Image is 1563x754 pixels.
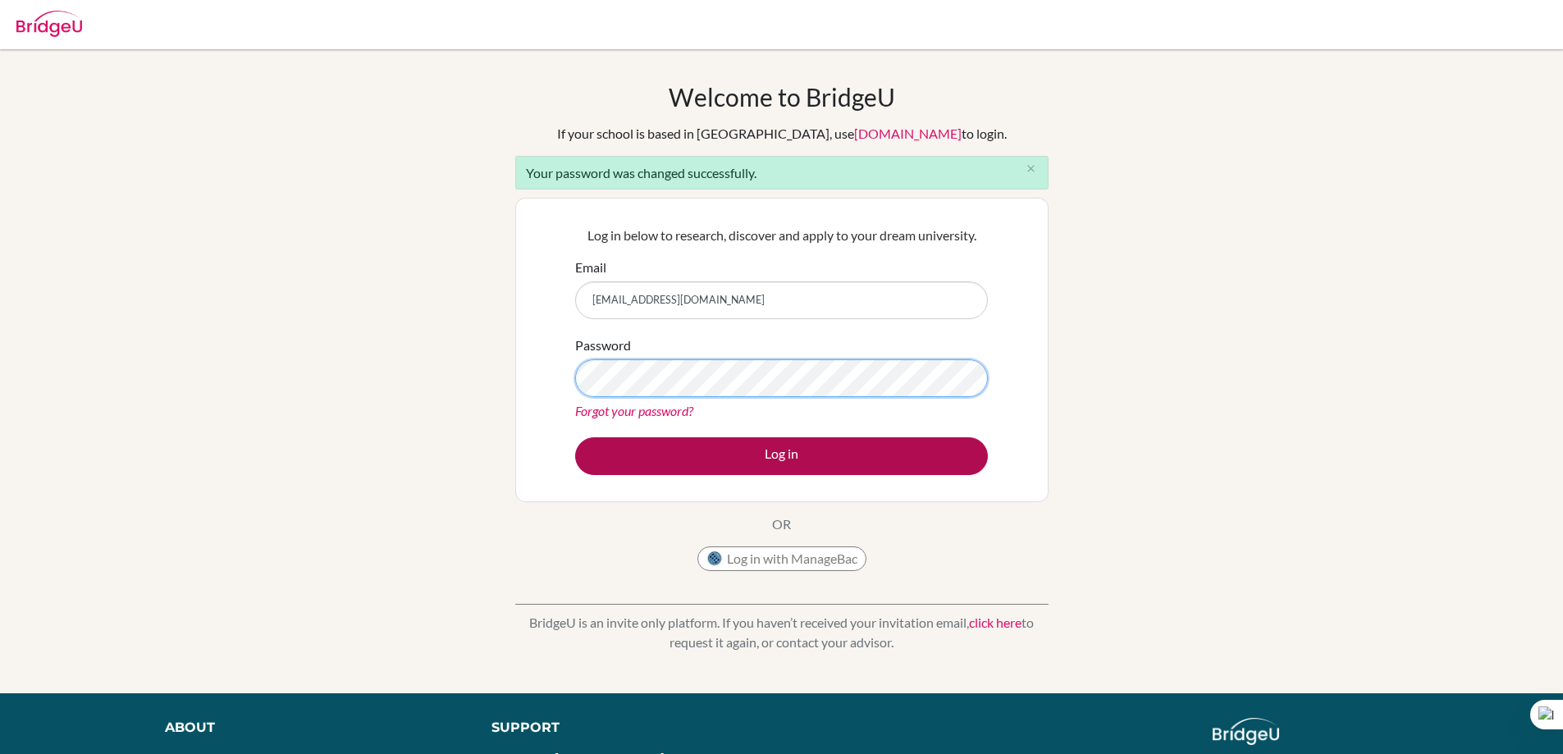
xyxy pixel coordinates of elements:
[772,514,791,534] p: OR
[575,336,631,355] label: Password
[1025,162,1037,175] i: close
[515,613,1049,652] p: BridgeU is an invite only platform. If you haven’t received your invitation email, to request it ...
[16,11,82,37] img: Bridge-U
[697,546,866,571] button: Log in with ManageBac
[165,718,455,738] div: About
[575,403,693,418] a: Forgot your password?
[854,126,962,141] a: [DOMAIN_NAME]
[1213,718,1279,745] img: logo_white@2x-f4f0deed5e89b7ecb1c2cc34c3e3d731f90f0f143d5ea2071677605dd97b5244.png
[575,437,988,475] button: Log in
[491,718,762,738] div: Support
[557,124,1007,144] div: If your school is based in [GEOGRAPHIC_DATA], use to login.
[669,82,895,112] h1: Welcome to BridgeU
[1015,157,1048,181] button: Close
[969,615,1021,630] a: click here
[575,258,606,277] label: Email
[575,226,988,245] p: Log in below to research, discover and apply to your dream university.
[515,156,1049,190] div: Your password was changed successfully.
